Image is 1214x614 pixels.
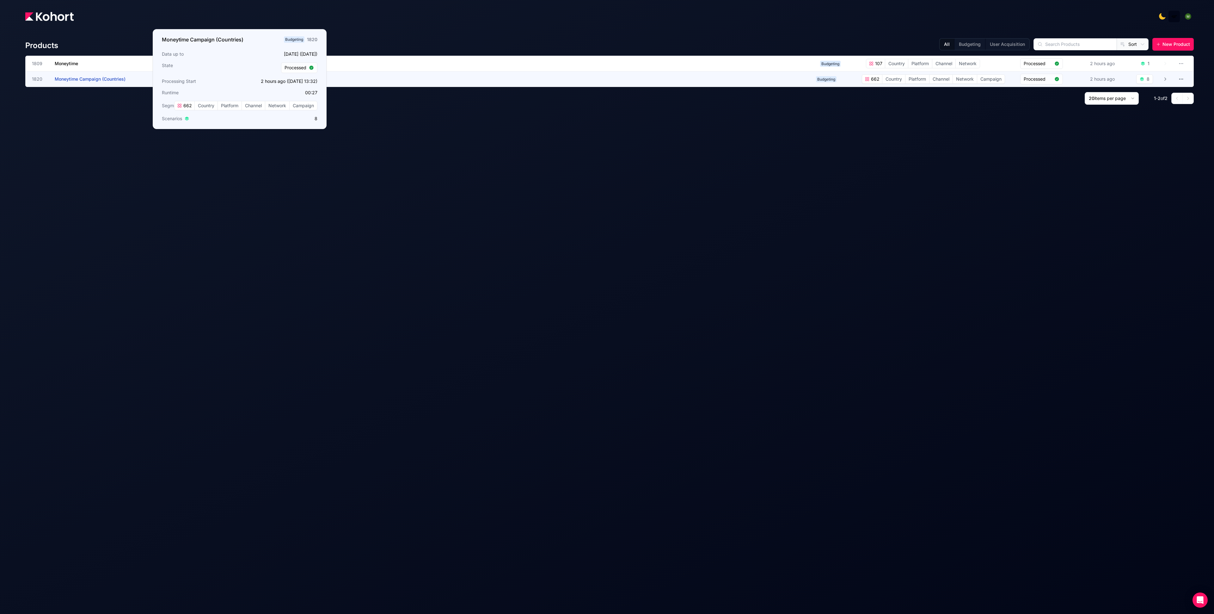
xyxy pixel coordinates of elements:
[1193,592,1208,608] div: Open Intercom Messenger
[985,39,1029,50] button: User Acquisition
[1162,41,1190,47] span: New Product
[1128,41,1137,47] span: Sort
[218,101,242,110] span: Platform
[290,101,317,110] span: Campaign
[954,39,985,50] button: Budgeting
[956,59,980,68] span: Network
[162,90,238,96] h3: Runtime
[265,101,289,110] span: Network
[885,59,908,68] span: Country
[932,59,955,68] span: Channel
[305,90,317,95] app-duration-counter: 00:27
[1085,92,1139,105] button: 20items per page
[32,76,47,82] span: 1820
[32,60,47,67] span: 1809
[953,75,977,84] span: Network
[1094,96,1126,101] span: items per page
[1089,59,1116,68] div: 2 hours ago
[1034,39,1117,50] input: Search Products
[162,36,243,43] h3: Moneytime Campaign (Countries)
[820,61,841,67] span: Budgeting
[1158,96,1161,101] span: 2
[1024,60,1052,67] span: Processed
[908,59,932,68] span: Platform
[242,78,317,84] p: 2 hours ago ([DATE] 13:32)
[284,36,304,43] span: Budgeting
[162,102,183,109] span: Segments
[874,60,882,67] span: 107
[1165,96,1168,101] span: 2
[1152,38,1194,51] button: New Product
[242,115,317,122] p: 8
[870,76,880,82] span: 662
[929,75,953,84] span: Channel
[162,78,238,84] h3: Processing Start
[32,56,1168,71] a: 1809MoneytimeBudgeting107CountryPlatformChannelNetworkProcessed2 hours ago1
[162,62,238,73] h3: State
[25,40,58,51] h4: Products
[1089,75,1116,84] div: 2 hours ago
[1156,96,1158,101] span: -
[285,65,306,71] span: Processed
[25,12,74,21] img: Kohort logo
[1154,96,1156,101] span: 1
[162,115,182,122] span: Scenarios
[32,71,1168,87] a: 1820Moneytime Campaign (Countries)Budgeting662CountryPlatformChannelNetworkCampaignProcessed2 hou...
[1171,13,1177,20] img: logo_MoneyTimeLogo_1_20250619094856634230.png
[940,39,954,50] button: All
[1089,96,1094,101] span: 20
[977,75,1005,84] span: Campaign
[162,51,238,57] h3: Data up to
[195,101,218,110] span: Country
[182,102,192,109] span: 662
[905,75,929,84] span: Platform
[1147,76,1150,82] div: 8
[1161,96,1165,101] span: of
[1148,60,1150,67] div: 1
[55,61,78,66] span: Moneytime
[242,101,265,110] span: Channel
[816,76,837,82] span: Budgeting
[1024,76,1052,82] span: Processed
[242,51,317,57] p: [DATE] ([DATE])
[307,36,317,43] div: 1820
[882,75,905,84] span: Country
[55,76,126,82] span: Moneytime Campaign (Countries)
